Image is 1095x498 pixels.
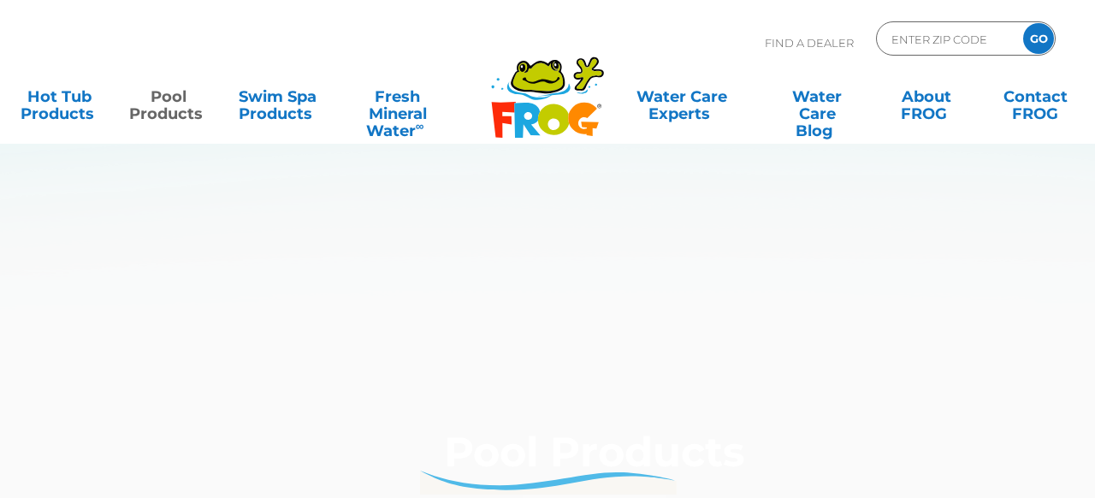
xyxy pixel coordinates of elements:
a: Fresh MineralWater∞ [345,80,451,114]
img: Frog Products Logo [482,34,613,139]
input: GO [1023,23,1054,54]
a: Swim SpaProducts [235,80,320,114]
sup: ∞ [416,119,424,133]
a: Water CareBlog [775,80,860,114]
a: Water CareExperts [613,80,750,114]
a: ContactFROG [993,80,1078,114]
a: PoolProducts [127,80,211,114]
a: AboutFROG [884,80,968,114]
p: Find A Dealer [765,21,854,64]
a: Hot TubProducts [17,80,102,114]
